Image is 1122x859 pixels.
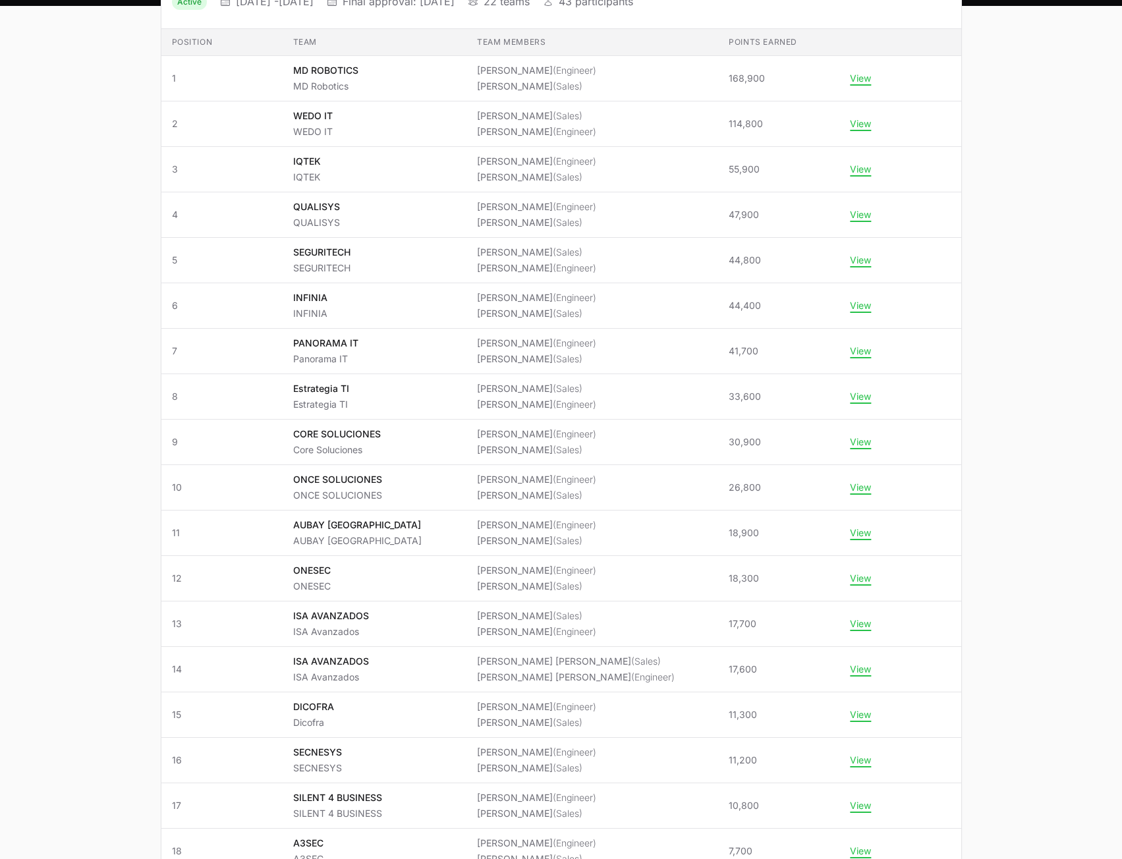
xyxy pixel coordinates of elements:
[477,473,596,486] li: [PERSON_NAME]
[477,625,596,638] li: [PERSON_NAME]
[553,201,596,212] span: (Engineer)
[729,663,757,676] span: 17,600
[477,125,596,138] li: [PERSON_NAME]
[729,345,758,358] span: 41,700
[477,80,596,93] li: [PERSON_NAME]
[293,762,342,775] p: SECNESYS
[477,262,596,275] li: [PERSON_NAME]
[293,155,321,168] p: IQTEK
[553,155,596,167] span: (Engineer)
[477,746,596,759] li: [PERSON_NAME]
[850,845,871,857] button: View
[466,29,718,56] th: Team members
[477,337,596,350] li: [PERSON_NAME]
[850,572,871,584] button: View
[729,435,761,449] span: 30,900
[293,291,327,304] p: INFINIA
[729,208,759,221] span: 47,900
[293,609,369,623] p: ISA AVANZADOS
[293,80,358,93] p: MD Robotics
[293,262,351,275] p: SEGURITECH
[477,443,596,457] li: [PERSON_NAME]
[850,72,871,84] button: View
[553,262,596,273] span: (Engineer)
[172,72,272,85] span: 1
[729,72,765,85] span: 168,900
[477,291,596,304] li: [PERSON_NAME]
[553,399,596,410] span: (Engineer)
[477,352,596,366] li: [PERSON_NAME]
[850,163,871,175] button: View
[172,845,272,858] span: 18
[293,837,323,850] p: A3SEC
[850,709,871,721] button: View
[293,352,358,366] p: Panorama IT
[729,845,752,858] span: 7,700
[729,299,761,312] span: 44,400
[172,663,272,676] span: 14
[172,163,272,176] span: 3
[553,489,582,501] span: (Sales)
[477,64,596,77] li: [PERSON_NAME]
[293,625,369,638] p: ISA Avanzados
[477,534,596,547] li: [PERSON_NAME]
[553,292,596,303] span: (Engineer)
[553,580,582,592] span: (Sales)
[293,489,382,502] p: ONCE SOLUCIONES
[553,246,582,258] span: (Sales)
[631,671,675,682] span: (Engineer)
[553,610,582,621] span: (Sales)
[850,754,871,766] button: View
[553,383,582,394] span: (Sales)
[850,254,871,266] button: View
[293,398,349,411] p: Estrategia TI
[631,655,661,667] span: (Sales)
[293,746,342,759] p: SECNESYS
[172,435,272,449] span: 9
[850,209,871,221] button: View
[172,799,272,812] span: 17
[850,663,871,675] button: View
[293,564,331,577] p: ONESEC
[729,572,759,585] span: 18,300
[553,717,582,728] span: (Sales)
[293,382,349,395] p: Estrategia TI
[172,254,272,267] span: 5
[850,345,871,357] button: View
[172,117,272,130] span: 2
[850,391,871,402] button: View
[293,109,333,123] p: WEDO IT
[850,482,871,493] button: View
[553,535,582,546] span: (Sales)
[553,837,596,848] span: (Engineer)
[553,792,596,803] span: (Engineer)
[553,353,582,364] span: (Sales)
[553,762,582,773] span: (Sales)
[729,799,759,812] span: 10,800
[172,345,272,358] span: 7
[293,700,334,713] p: DICOFRA
[553,701,596,712] span: (Engineer)
[553,565,596,576] span: (Engineer)
[293,171,321,184] p: IQTEK
[553,519,596,530] span: (Engineer)
[293,716,334,729] p: Dicofra
[293,807,382,820] p: SILENT 4 BUSINESS
[293,428,381,441] p: CORE SOLUCIONES
[293,200,340,213] p: QUALISYS
[477,762,596,775] li: [PERSON_NAME]
[477,155,596,168] li: [PERSON_NAME]
[172,390,272,403] span: 8
[729,708,757,721] span: 11,300
[477,837,596,850] li: [PERSON_NAME]
[477,716,596,729] li: [PERSON_NAME]
[553,217,582,228] span: (Sales)
[172,526,272,540] span: 11
[850,436,871,448] button: View
[477,382,596,395] li: [PERSON_NAME]
[729,481,761,494] span: 26,800
[172,754,272,767] span: 16
[553,474,596,485] span: (Engineer)
[729,254,761,267] span: 44,800
[553,746,596,758] span: (Engineer)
